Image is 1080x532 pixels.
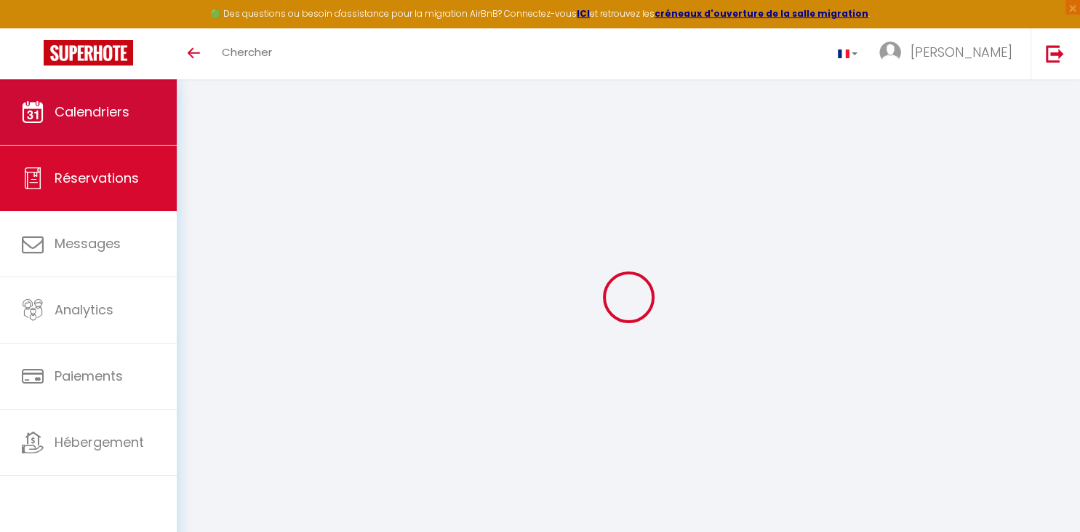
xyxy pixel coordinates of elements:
[911,43,1012,61] span: [PERSON_NAME]
[55,103,129,121] span: Calendriers
[222,44,272,60] span: Chercher
[55,433,144,451] span: Hébergement
[55,234,121,253] span: Messages
[55,169,139,187] span: Réservations
[55,301,113,319] span: Analytics
[44,40,133,65] img: Super Booking
[868,28,1031,79] a: ... [PERSON_NAME]
[55,367,123,385] span: Paiements
[577,7,590,20] a: ICI
[1046,44,1064,63] img: logout
[211,28,283,79] a: Chercher
[879,41,901,63] img: ...
[655,7,868,20] a: créneaux d'ouverture de la salle migration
